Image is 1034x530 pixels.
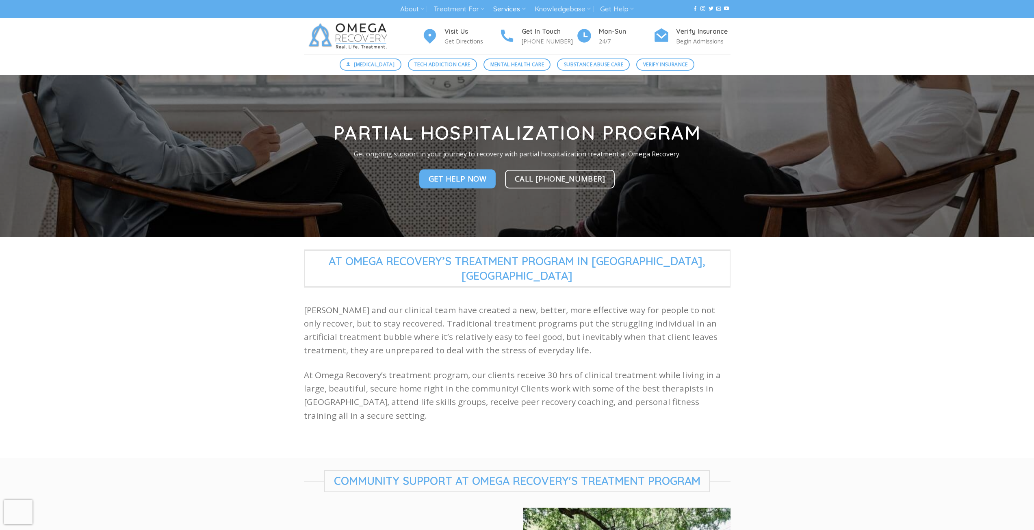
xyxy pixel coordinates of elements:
[304,303,731,357] p: [PERSON_NAME] and our clinical team have created a new, better, more effective way for people to ...
[490,61,544,68] span: Mental Health Care
[444,26,499,37] h4: Visit Us
[515,173,605,184] span: Call [PHONE_NUMBER]
[522,37,576,46] p: [PHONE_NUMBER]
[653,26,731,46] a: Verify Insurance Begin Admissions
[304,18,395,54] img: Omega Recovery
[408,58,477,71] a: Tech Addiction Care
[414,61,470,68] span: Tech Addiction Care
[564,61,623,68] span: Substance Abuse Care
[505,170,615,188] a: Call [PHONE_NUMBER]
[304,250,731,287] span: At Omega Recovery’s Treatment Program in [GEOGRAPHIC_DATA],[GEOGRAPHIC_DATA]
[333,121,701,145] strong: Partial Hospitalization Program
[304,368,731,422] p: At Omega Recovery’s treatment program, our clients receive 30 hrs of clinical treatment while liv...
[676,26,731,37] h4: Verify Insurance
[434,2,484,17] a: Treatment For
[557,58,630,71] a: Substance Abuse Care
[599,26,653,37] h4: Mon-Sun
[716,6,721,12] a: Send us an email
[693,6,698,12] a: Follow on Facebook
[324,470,710,493] span: Community support at omega recovery's treatment program
[483,58,551,71] a: Mental Health Care
[643,61,688,68] span: Verify Insurance
[354,61,395,68] span: [MEDICAL_DATA]
[340,58,401,71] a: [MEDICAL_DATA]
[700,6,705,12] a: Follow on Instagram
[493,2,525,17] a: Services
[535,2,591,17] a: Knowledgebase
[600,2,634,17] a: Get Help
[429,173,487,185] span: Get Help Now
[676,37,731,46] p: Begin Admissions
[400,2,424,17] a: About
[298,149,737,160] p: Get ongoing support in your journey to recovery with partial hospitalization treatment at Omega R...
[499,26,576,46] a: Get In Touch [PHONE_NUMBER]
[709,6,713,12] a: Follow on Twitter
[724,6,729,12] a: Follow on YouTube
[636,58,694,71] a: Verify Insurance
[419,170,496,188] a: Get Help Now
[599,37,653,46] p: 24/7
[444,37,499,46] p: Get Directions
[422,26,499,46] a: Visit Us Get Directions
[522,26,576,37] h4: Get In Touch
